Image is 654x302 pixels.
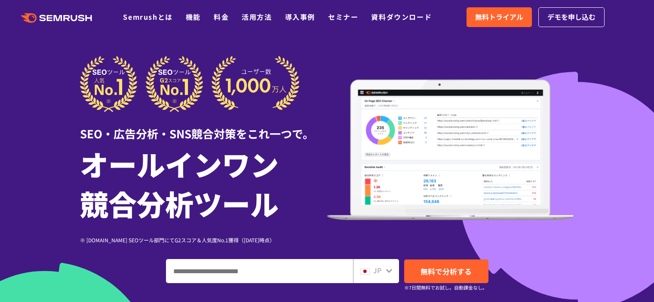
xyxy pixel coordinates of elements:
span: 無料で分析する [421,266,472,277]
a: デモを申し込む [538,7,605,27]
span: 無料トライアル [475,12,523,23]
a: 機能 [186,12,201,22]
input: ドメイン、キーワードまたはURLを入力してください [166,259,353,283]
a: 導入事例 [285,12,315,22]
small: ※7日間無料でお試し。自動課金なし。 [404,284,487,292]
span: JP [373,265,381,275]
h1: オールインワン 競合分析ツール [80,144,327,223]
a: 活用方法 [242,12,272,22]
a: 無料で分析する [404,259,488,283]
a: Semrushとは [123,12,172,22]
span: デモを申し込む [547,12,596,23]
div: ※ [DOMAIN_NAME] SEOツール部門にてG2スコア＆人気度No.1獲得（[DATE]時点） [80,236,327,244]
a: 無料トライアル [467,7,532,27]
a: 料金 [214,12,229,22]
a: セミナー [328,12,358,22]
a: 資料ダウンロード [371,12,432,22]
div: SEO・広告分析・SNS競合対策をこれ一つで。 [80,112,327,142]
